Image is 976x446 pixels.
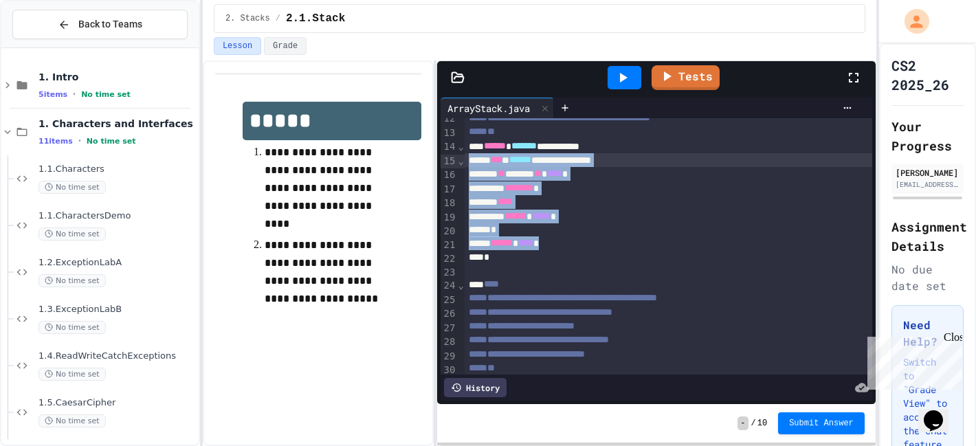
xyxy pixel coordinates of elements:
div: 18 [441,197,458,210]
span: / [276,13,280,24]
div: 28 [441,335,458,349]
span: No time set [38,368,106,381]
div: 29 [441,350,458,364]
span: 1. Intro [38,71,196,83]
span: 2.1.Stack [286,10,345,27]
span: Fold line [457,280,464,291]
h2: Assignment Details [891,217,964,256]
span: • [78,135,81,146]
div: [EMAIL_ADDRESS][DOMAIN_NAME] [896,179,960,190]
span: 1.4.ReadWriteCatchExceptions [38,350,196,362]
div: ArrayStack.java [441,101,537,115]
div: 23 [441,266,458,280]
span: • [73,89,76,100]
div: History [444,378,507,397]
div: My Account [890,5,933,37]
span: 1.3.ExceptionLabB [38,304,196,315]
div: No due date set [891,261,964,294]
div: ArrayStack.java [441,98,554,118]
div: 17 [441,183,458,197]
span: - [737,416,748,430]
span: Back to Teams [78,17,142,32]
div: 16 [441,168,458,182]
span: 11 items [38,137,73,146]
div: 12 [441,112,458,126]
span: Fold line [457,141,464,152]
span: 5 items [38,90,67,99]
span: 1.1.Characters [38,164,196,175]
div: 15 [441,155,458,168]
span: 1.5.CaesarCipher [38,397,196,409]
button: Back to Teams [12,10,188,39]
span: No time set [38,227,106,241]
iframe: chat widget [918,391,962,432]
div: 27 [441,322,458,335]
div: 19 [441,211,458,225]
iframe: chat widget [862,331,962,390]
span: 2. Stacks [225,13,270,24]
div: 20 [441,225,458,238]
span: No time set [38,414,106,427]
span: 1.2.ExceptionLabA [38,257,196,269]
span: No time set [38,274,106,287]
div: Chat with us now!Close [5,5,95,87]
button: Lesson [214,37,261,55]
div: [PERSON_NAME] [896,166,960,179]
span: No time set [38,321,106,334]
span: No time set [38,181,106,194]
span: / [751,418,756,429]
div: 13 [441,126,458,140]
div: 26 [441,307,458,321]
div: 22 [441,252,458,266]
h2: Your Progress [891,117,964,155]
button: Submit Answer [778,412,865,434]
button: Grade [264,37,307,55]
span: 10 [757,418,767,429]
span: 1. Characters and Interfaces [38,118,196,130]
div: 24 [441,279,458,293]
div: 25 [441,293,458,307]
a: Tests [652,65,720,90]
span: 1.1.CharactersDemo [38,210,196,222]
span: Submit Answer [789,418,854,429]
span: No time set [87,137,136,146]
h1: CS2 2025_26 [891,56,964,94]
div: 14 [441,140,458,154]
div: 21 [441,238,458,252]
span: No time set [81,90,131,99]
div: 30 [441,364,458,377]
h3: Need Help? [903,317,952,350]
span: Fold line [457,155,464,166]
